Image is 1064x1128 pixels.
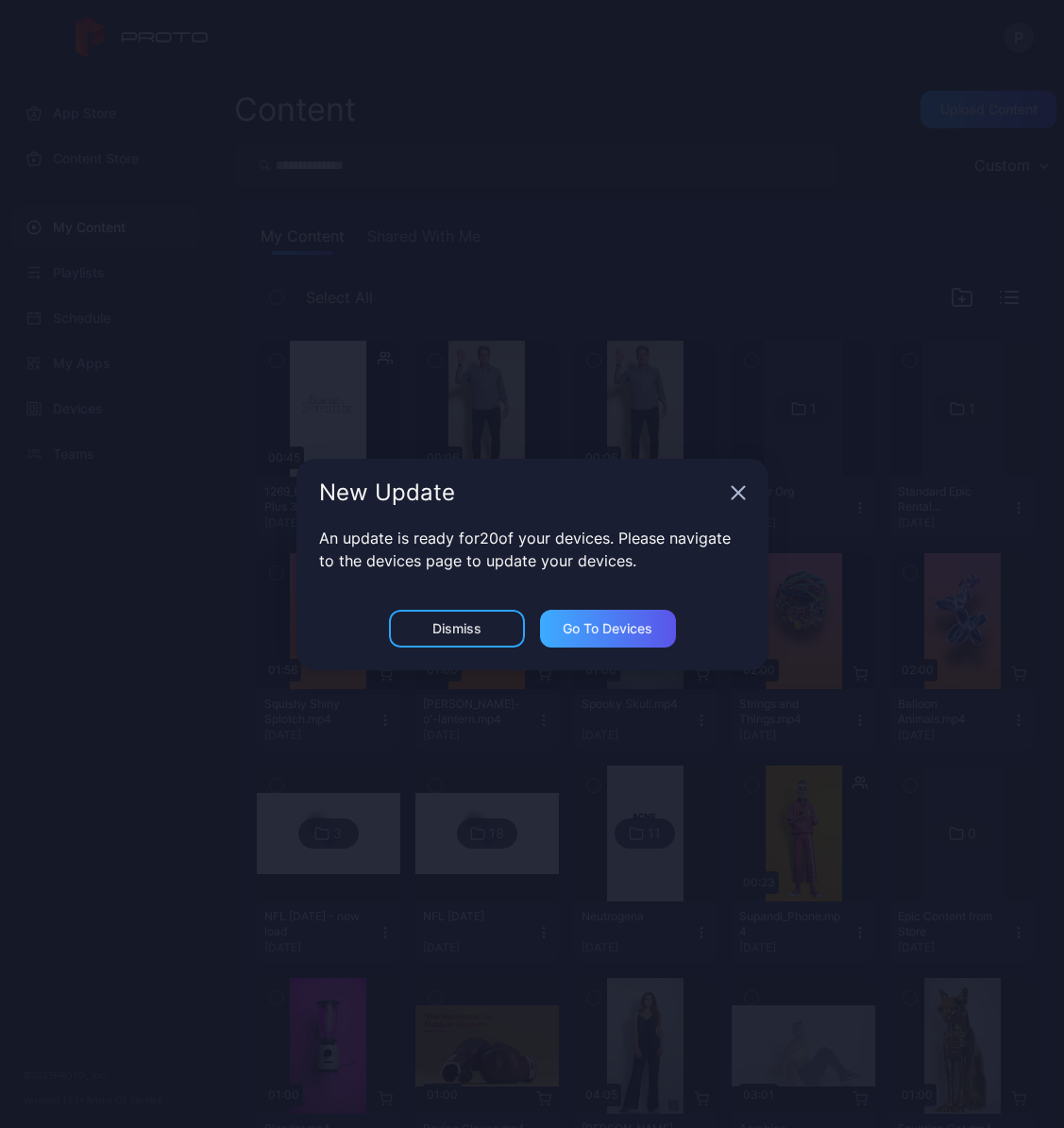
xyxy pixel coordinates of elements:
[319,481,723,504] div: New Update
[432,621,481,636] div: Dismiss
[319,527,746,572] p: An update is ready for 20 of your devices. Please navigate to the devices page to update your dev...
[540,610,676,648] button: Go to devices
[389,610,525,648] button: Dismiss
[563,621,652,636] div: Go to devices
